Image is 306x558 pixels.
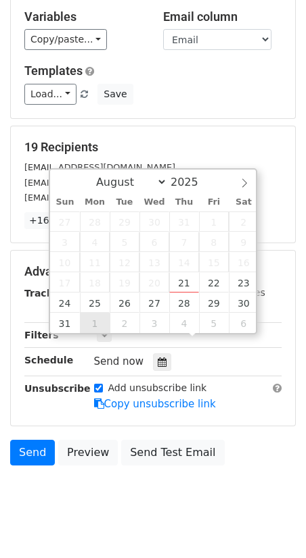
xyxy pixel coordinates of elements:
span: August 10, 2025 [50,252,80,272]
span: August 20, 2025 [139,272,169,293]
a: Copy unsubscribe link [94,398,216,410]
span: August 2, 2025 [229,211,259,232]
span: September 1, 2025 [80,313,110,333]
span: August 30, 2025 [229,293,259,313]
span: September 6, 2025 [229,313,259,333]
span: August 9, 2025 [229,232,259,252]
span: August 3, 2025 [50,232,80,252]
span: August 16, 2025 [229,252,259,272]
span: August 24, 2025 [50,293,80,313]
span: August 29, 2025 [199,293,229,313]
a: Copy/paste... [24,29,107,50]
span: August 18, 2025 [80,272,110,293]
span: Fri [199,198,229,207]
span: Mon [80,198,110,207]
span: August 25, 2025 [80,293,110,313]
span: August 17, 2025 [50,272,80,293]
span: September 2, 2025 [110,313,139,333]
h5: Email column [163,9,282,24]
a: Preview [58,440,118,465]
strong: Schedule [24,355,73,365]
h5: 19 Recipients [24,140,282,155]
a: Send [10,440,55,465]
small: [EMAIL_ADDRESS][DOMAIN_NAME] [24,178,175,188]
a: +16 more [24,212,81,229]
span: August 26, 2025 [110,293,139,313]
span: August 14, 2025 [169,252,199,272]
span: August 7, 2025 [169,232,199,252]
span: August 22, 2025 [199,272,229,293]
span: August 28, 2025 [169,293,199,313]
span: August 5, 2025 [110,232,139,252]
strong: Filters [24,330,59,340]
label: Add unsubscribe link [108,381,207,395]
strong: Tracking [24,288,70,299]
iframe: Chat Widget [238,493,306,558]
input: Year [167,176,216,188]
a: Templates [24,64,83,78]
strong: Unsubscribe [24,383,91,394]
span: Wed [139,198,169,207]
span: August 15, 2025 [199,252,229,272]
span: September 4, 2025 [169,313,199,333]
span: July 28, 2025 [80,211,110,232]
span: Sun [50,198,80,207]
h5: Variables [24,9,143,24]
span: July 30, 2025 [139,211,169,232]
small: [EMAIL_ADDRESS][DOMAIN_NAME] [24,162,175,172]
span: August 23, 2025 [229,272,259,293]
span: July 29, 2025 [110,211,139,232]
label: UTM Codes [212,286,265,300]
span: August 19, 2025 [110,272,139,293]
span: August 4, 2025 [80,232,110,252]
span: Send now [94,355,144,367]
span: Sat [229,198,259,207]
a: Load... [24,84,76,105]
button: Save [97,84,133,105]
span: August 31, 2025 [50,313,80,333]
small: [EMAIL_ADDRESS][DOMAIN_NAME] [24,193,175,203]
span: September 5, 2025 [199,313,229,333]
h5: Advanced [24,264,282,279]
span: September 3, 2025 [139,313,169,333]
a: Send Test Email [121,440,224,465]
span: July 27, 2025 [50,211,80,232]
span: August 12, 2025 [110,252,139,272]
span: July 31, 2025 [169,211,199,232]
span: August 21, 2025 [169,272,199,293]
span: August 27, 2025 [139,293,169,313]
span: August 8, 2025 [199,232,229,252]
span: Tue [110,198,139,207]
span: Thu [169,198,199,207]
span: August 13, 2025 [139,252,169,272]
span: August 11, 2025 [80,252,110,272]
span: August 1, 2025 [199,211,229,232]
span: August 6, 2025 [139,232,169,252]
